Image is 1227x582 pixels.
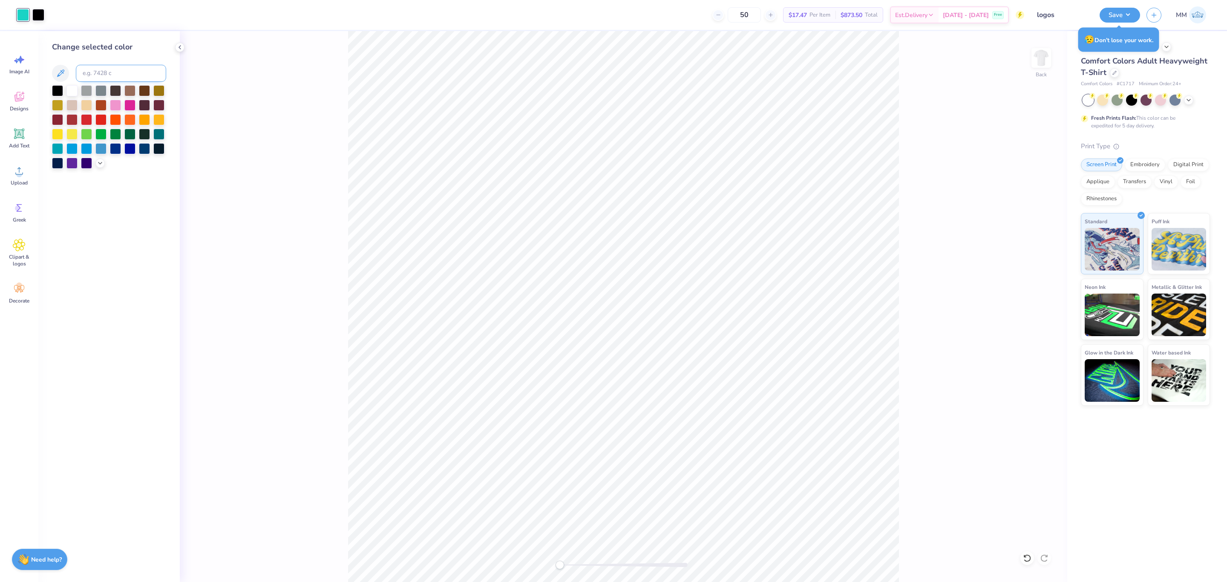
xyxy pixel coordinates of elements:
[1031,6,1093,23] input: Untitled Design
[895,11,927,20] span: Est. Delivery
[1081,141,1210,151] div: Print Type
[1084,34,1095,45] span: 😥
[1189,6,1206,23] img: Mariah Myssa Salurio
[1125,158,1165,171] div: Embroidery
[1085,359,1140,402] img: Glow in the Dark Ink
[13,216,26,223] span: Greek
[1152,348,1191,357] span: Water based Ink
[52,41,166,53] div: Change selected color
[1152,359,1207,402] img: Water based Ink
[1081,81,1112,88] span: Comfort Colors
[1036,71,1047,78] div: Back
[1091,114,1196,130] div: This color can be expedited for 5 day delivery.
[11,179,28,186] span: Upload
[728,7,761,23] input: – –
[1139,81,1181,88] span: Minimum Order: 24 +
[809,11,830,20] span: Per Item
[9,68,29,75] span: Image AI
[1085,282,1106,291] span: Neon Ink
[994,12,1002,18] span: Free
[789,11,807,20] span: $17.47
[1078,28,1159,52] div: Don’t lose your work.
[1100,8,1140,23] button: Save
[1168,158,1209,171] div: Digital Print
[1152,294,1207,336] img: Metallic & Glitter Ink
[1091,115,1136,121] strong: Fresh Prints Flash:
[1152,282,1202,291] span: Metallic & Glitter Ink
[1172,6,1210,23] a: MM
[1152,217,1169,226] span: Puff Ink
[5,254,33,267] span: Clipart & logos
[1081,176,1115,188] div: Applique
[1085,348,1133,357] span: Glow in the Dark Ink
[10,105,29,112] span: Designs
[1152,228,1207,271] img: Puff Ink
[1085,228,1140,271] img: Standard
[1085,217,1107,226] span: Standard
[9,142,29,149] span: Add Text
[1033,49,1050,66] img: Back
[1181,176,1201,188] div: Foil
[76,65,166,82] input: e.g. 7428 c
[1081,158,1122,171] div: Screen Print
[1085,294,1140,336] img: Neon Ink
[1154,176,1178,188] div: Vinyl
[556,561,564,569] div: Accessibility label
[841,11,862,20] span: $873.50
[943,11,989,20] span: [DATE] - [DATE]
[1117,81,1135,88] span: # C1717
[1118,176,1152,188] div: Transfers
[31,556,62,564] strong: Need help?
[1081,56,1207,78] span: Comfort Colors Adult Heavyweight T-Shirt
[865,11,878,20] span: Total
[1081,193,1122,205] div: Rhinestones
[1176,10,1187,20] span: MM
[9,297,29,304] span: Decorate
